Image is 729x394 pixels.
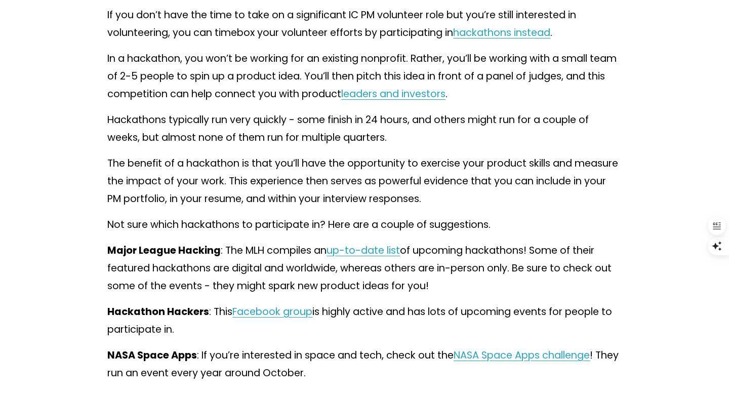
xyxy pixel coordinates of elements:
[454,348,590,362] a: NASA Space Apps challenge
[107,111,621,146] p: Hackathons typically run very quickly - some finish in 24 hours, and others might run for a coupl...
[107,305,209,319] strong: Hackathon Hackers
[107,216,621,233] p: Not sure which hackathons to participate in? Here are a couple of suggestions.
[107,154,621,208] p: The benefit of a hackathon is that you’ll have the opportunity to exercise your product skills an...
[107,6,621,42] p: If you don’t have the time to take on a significant IC PM volunteer role but you’re still interes...
[341,87,445,101] a: leaders and investors
[107,303,621,338] p: : This is highly active and has lots of upcoming events for people to participate in.
[453,26,550,40] a: hackathons instead
[107,346,621,382] p: : If you’re interested in space and tech, check out the ! They run an event every year around Oct...
[107,50,621,103] p: In a hackathon, you won’t be working for an existing nonprofit. Rather, you’ll be working with a ...
[107,244,221,257] strong: Major League Hacking
[107,348,197,362] strong: NASA Space Apps
[107,242,621,295] p: : The MLH compiles an of upcoming hackathons! Some of their featured hackathons are digital and w...
[232,305,312,319] a: Facebook group
[327,244,400,257] a: up-to-date list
